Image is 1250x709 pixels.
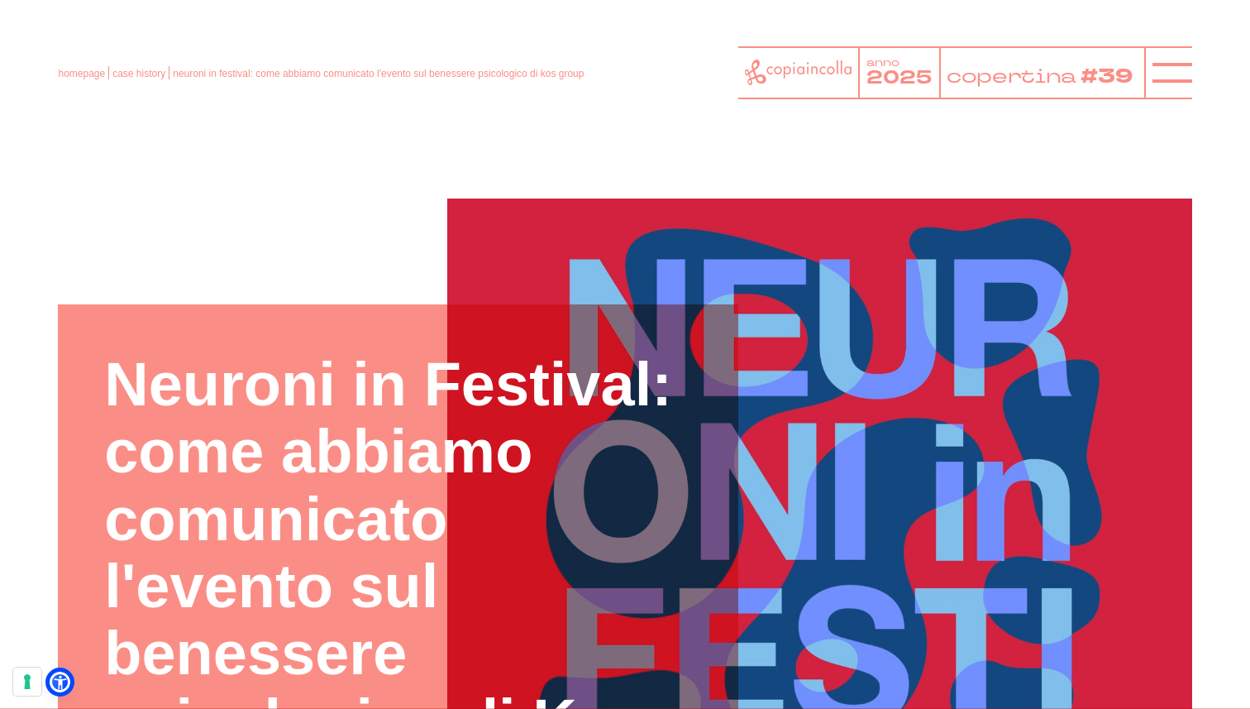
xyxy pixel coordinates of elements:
[13,668,41,696] button: Le tue preferenze relative al consenso per le tecnologie di tracciamento
[58,68,105,79] a: homepage
[866,56,899,70] tspan: anno
[1083,62,1137,91] tspan: #39
[112,68,165,79] a: case history
[866,65,932,90] tspan: 2025
[947,63,1079,89] tspan: copertina
[173,68,584,79] span: neuroni in festival: come abbiamo comunicato l'evento sul benessere psicologico di kos group
[50,672,70,692] a: Open Accessibility Menu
